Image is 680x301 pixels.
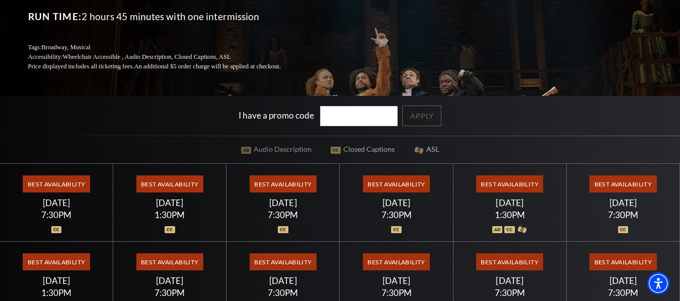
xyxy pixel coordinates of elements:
[618,226,629,233] img: icon_oc.svg
[647,272,669,294] div: Accessibility Menu
[41,44,90,51] span: Broadway, Musical
[465,288,554,297] div: 7:30PM
[579,288,668,297] div: 7:30PM
[165,226,175,233] img: icon_oc.svg
[136,175,203,192] span: Best Availability
[239,288,328,297] div: 7:30PM
[28,52,305,62] p: Accessibility:
[476,253,543,270] span: Best Availability
[579,197,668,208] div: [DATE]
[589,253,656,270] span: Best Availability
[62,53,231,60] span: Wheelchair Accessible , Audio Description, Closed Captions, ASL
[492,226,503,233] img: icon_ad.svg
[51,226,62,233] img: icon_oc.svg
[136,253,203,270] span: Best Availability
[352,275,441,286] div: [DATE]
[250,253,317,270] span: Best Availability
[363,175,430,192] span: Best Availability
[239,211,328,219] div: 7:30PM
[28,43,305,52] p: Tags:
[23,175,90,192] span: Best Availability
[250,175,317,192] span: Best Availability
[239,275,328,286] div: [DATE]
[352,288,441,297] div: 7:30PM
[28,9,305,25] p: 2 hours 45 minutes with one intermission
[125,197,214,208] div: [DATE]
[239,197,328,208] div: [DATE]
[23,253,90,270] span: Best Availability
[352,211,441,219] div: 7:30PM
[363,253,430,270] span: Best Availability
[352,197,441,208] div: [DATE]
[12,197,101,208] div: [DATE]
[465,275,554,286] div: [DATE]
[391,226,402,233] img: icon_oc.svg
[125,275,214,286] div: [DATE]
[125,288,214,297] div: 7:30PM
[134,63,280,70] span: An additional $5 order charge will be applied at checkout.
[278,226,288,233] img: icon_oc.svg
[579,211,668,219] div: 7:30PM
[239,110,314,120] label: I have a promo code
[28,62,305,71] p: Price displayed includes all ticketing fees.
[12,275,101,286] div: [DATE]
[125,211,214,219] div: 1:30PM
[465,197,554,208] div: [DATE]
[12,288,101,297] div: 1:30PM
[589,175,656,192] span: Best Availability
[517,226,527,233] img: icon_asla.svg
[12,211,101,219] div: 7:30PM
[28,11,82,22] span: Run Time:
[465,211,554,219] div: 1:30PM
[476,175,543,192] span: Best Availability
[504,226,515,233] img: icon_oc.svg
[579,275,668,286] div: [DATE]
